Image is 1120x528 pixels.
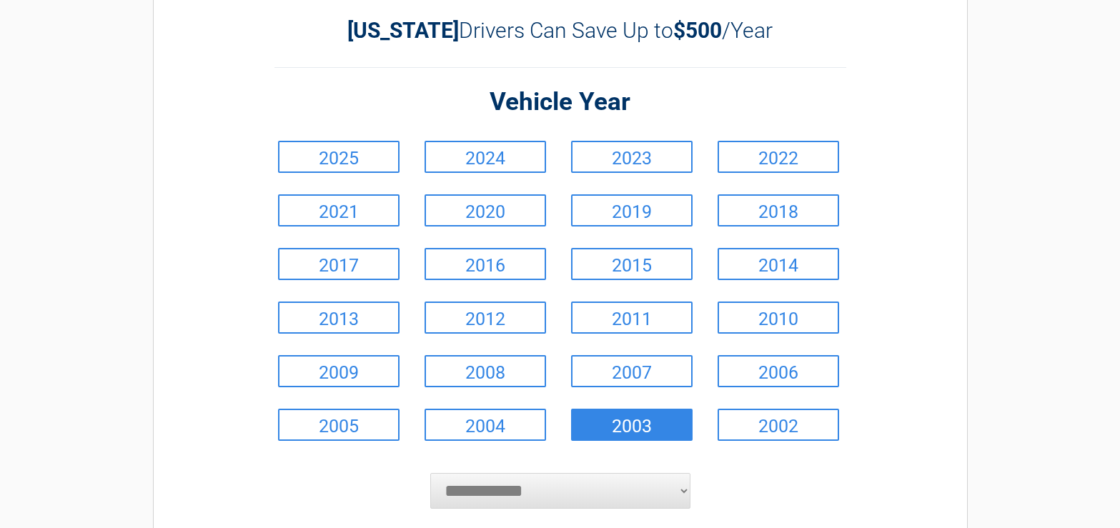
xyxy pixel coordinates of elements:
a: 2006 [718,355,839,387]
h2: Vehicle Year [274,86,846,119]
a: 2023 [571,141,693,173]
a: 2014 [718,248,839,280]
a: 2012 [425,302,546,334]
a: 2022 [718,141,839,173]
a: 2017 [278,248,400,280]
a: 2018 [718,194,839,226]
a: 2024 [425,141,546,173]
a: 2009 [278,355,400,387]
a: 2021 [278,194,400,226]
a: 2016 [425,248,546,280]
a: 2013 [278,302,400,334]
a: 2003 [571,409,693,441]
a: 2008 [425,355,546,387]
h2: Drivers Can Save Up to /Year [274,18,846,43]
b: [US_STATE] [347,18,459,43]
a: 2002 [718,409,839,441]
a: 2020 [425,194,546,226]
a: 2015 [571,248,693,280]
b: $500 [673,18,722,43]
a: 2025 [278,141,400,173]
a: 2010 [718,302,839,334]
a: 2007 [571,355,693,387]
a: 2004 [425,409,546,441]
a: 2011 [571,302,693,334]
a: 2005 [278,409,400,441]
a: 2019 [571,194,693,226]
